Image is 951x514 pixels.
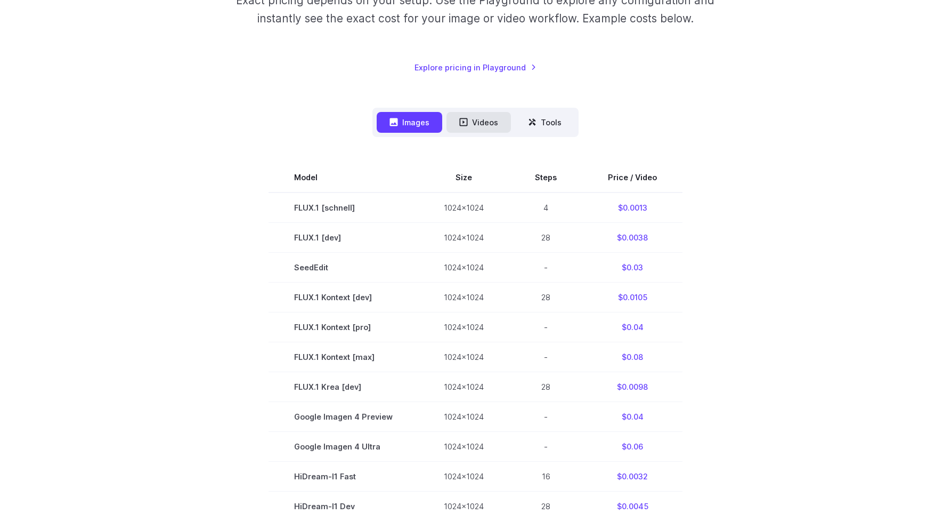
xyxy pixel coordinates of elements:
[269,222,418,252] td: FLUX.1 [dev]
[269,192,418,223] td: FLUX.1 [schnell]
[509,222,582,252] td: 28
[509,402,582,432] td: -
[582,342,682,372] td: $0.08
[418,402,509,432] td: 1024x1024
[509,462,582,492] td: 16
[269,432,418,462] td: Google Imagen 4 Ultra
[582,222,682,252] td: $0.0038
[582,192,682,223] td: $0.0013
[418,312,509,342] td: 1024x1024
[418,283,509,312] td: 1024x1024
[418,253,509,283] td: 1024x1024
[582,312,682,342] td: $0.04
[269,372,418,402] td: FLUX.1 Krea [dev]
[446,112,511,133] button: Videos
[418,462,509,492] td: 1024x1024
[582,432,682,462] td: $0.06
[269,253,418,283] td: SeedEdit
[418,342,509,372] td: 1024x1024
[509,192,582,223] td: 4
[418,192,509,223] td: 1024x1024
[509,253,582,283] td: -
[509,372,582,402] td: 28
[269,312,418,342] td: FLUX.1 Kontext [pro]
[509,163,582,192] th: Steps
[582,402,682,432] td: $0.04
[582,462,682,492] td: $0.0032
[509,312,582,342] td: -
[515,112,574,133] button: Tools
[414,61,537,74] a: Explore pricing in Playground
[418,222,509,252] td: 1024x1024
[509,432,582,462] td: -
[582,253,682,283] td: $0.03
[269,402,418,432] td: Google Imagen 4 Preview
[418,432,509,462] td: 1024x1024
[418,372,509,402] td: 1024x1024
[269,462,418,492] td: HiDream-I1 Fast
[418,163,509,192] th: Size
[582,163,682,192] th: Price / Video
[269,342,418,372] td: FLUX.1 Kontext [max]
[509,342,582,372] td: -
[582,372,682,402] td: $0.0098
[509,283,582,312] td: 28
[269,163,418,192] th: Model
[269,283,418,312] td: FLUX.1 Kontext [dev]
[377,112,442,133] button: Images
[582,283,682,312] td: $0.0105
